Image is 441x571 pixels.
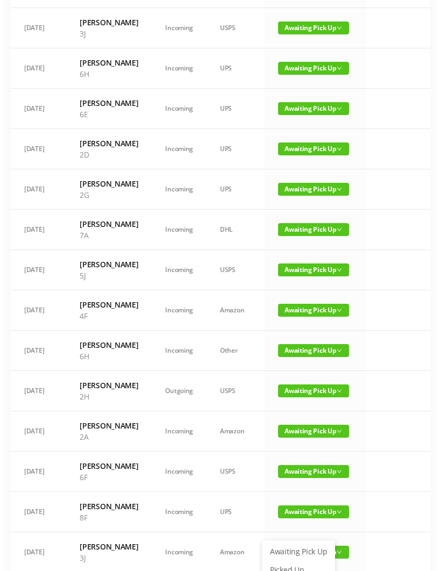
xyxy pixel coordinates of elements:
[207,290,265,331] td: Amazon
[80,178,138,189] h6: [PERSON_NAME]
[11,129,66,169] td: [DATE]
[207,48,265,89] td: UPS
[278,304,349,317] span: Awaiting Pick Up
[152,290,207,331] td: Incoming
[337,25,342,31] i: icon: down
[80,17,138,28] h6: [PERSON_NAME]
[278,344,349,357] span: Awaiting Pick Up
[278,142,349,155] span: Awaiting Pick Up
[337,469,342,474] i: icon: down
[207,169,265,210] td: UPS
[80,28,138,39] p: 3J
[80,541,138,552] h6: [PERSON_NAME]
[80,391,138,402] p: 2H
[11,8,66,48] td: [DATE]
[337,348,342,353] i: icon: down
[152,129,207,169] td: Incoming
[152,452,207,492] td: Incoming
[207,129,265,169] td: UPS
[80,512,138,523] p: 8F
[80,339,138,351] h6: [PERSON_NAME]
[337,146,342,152] i: icon: down
[207,8,265,48] td: USPS
[278,425,349,438] span: Awaiting Pick Up
[152,371,207,411] td: Outgoing
[152,48,207,89] td: Incoming
[337,106,342,111] i: icon: down
[80,189,138,201] p: 2G
[278,465,349,478] span: Awaiting Pick Up
[278,102,349,115] span: Awaiting Pick Up
[278,223,349,236] span: Awaiting Pick Up
[80,230,138,241] p: 7A
[80,460,138,472] h6: [PERSON_NAME]
[11,290,66,331] td: [DATE]
[152,250,207,290] td: Incoming
[207,411,265,452] td: Amazon
[11,169,66,210] td: [DATE]
[11,210,66,250] td: [DATE]
[278,62,349,75] span: Awaiting Pick Up
[337,227,342,232] i: icon: down
[278,505,349,518] span: Awaiting Pick Up
[337,267,342,273] i: icon: down
[80,218,138,230] h6: [PERSON_NAME]
[337,66,342,71] i: icon: down
[11,89,66,129] td: [DATE]
[80,68,138,80] p: 6H
[152,210,207,250] td: Incoming
[80,310,138,322] p: 4F
[337,429,342,434] i: icon: down
[278,22,349,34] span: Awaiting Pick Up
[80,351,138,362] p: 6H
[337,187,342,192] i: icon: down
[278,384,349,397] span: Awaiting Pick Up
[207,492,265,532] td: UPS
[152,169,207,210] td: Incoming
[337,509,342,515] i: icon: down
[11,331,66,371] td: [DATE]
[337,388,342,394] i: icon: down
[80,138,138,149] h6: [PERSON_NAME]
[80,270,138,281] p: 5J
[152,89,207,129] td: Incoming
[80,299,138,310] h6: [PERSON_NAME]
[80,149,138,160] p: 2D
[207,250,265,290] td: USPS
[207,89,265,129] td: UPS
[11,492,66,532] td: [DATE]
[80,57,138,68] h6: [PERSON_NAME]
[152,492,207,532] td: Incoming
[80,380,138,391] h6: [PERSON_NAME]
[80,472,138,483] p: 6F
[337,308,342,313] i: icon: down
[207,371,265,411] td: USPS
[11,250,66,290] td: [DATE]
[80,97,138,109] h6: [PERSON_NAME]
[337,549,342,555] i: icon: down
[80,552,138,563] p: 3J
[207,452,265,492] td: USPS
[152,8,207,48] td: Incoming
[80,420,138,431] h6: [PERSON_NAME]
[80,501,138,512] h6: [PERSON_NAME]
[278,183,349,196] span: Awaiting Pick Up
[11,371,66,411] td: [DATE]
[207,331,265,371] td: Other
[278,263,349,276] span: Awaiting Pick Up
[80,259,138,270] h6: [PERSON_NAME]
[207,210,265,250] td: DHL
[11,48,66,89] td: [DATE]
[152,331,207,371] td: Incoming
[80,109,138,120] p: 6E
[80,431,138,442] p: 2A
[152,411,207,452] td: Incoming
[264,543,333,560] a: Awaiting Pick Up
[11,452,66,492] td: [DATE]
[11,411,66,452] td: [DATE]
